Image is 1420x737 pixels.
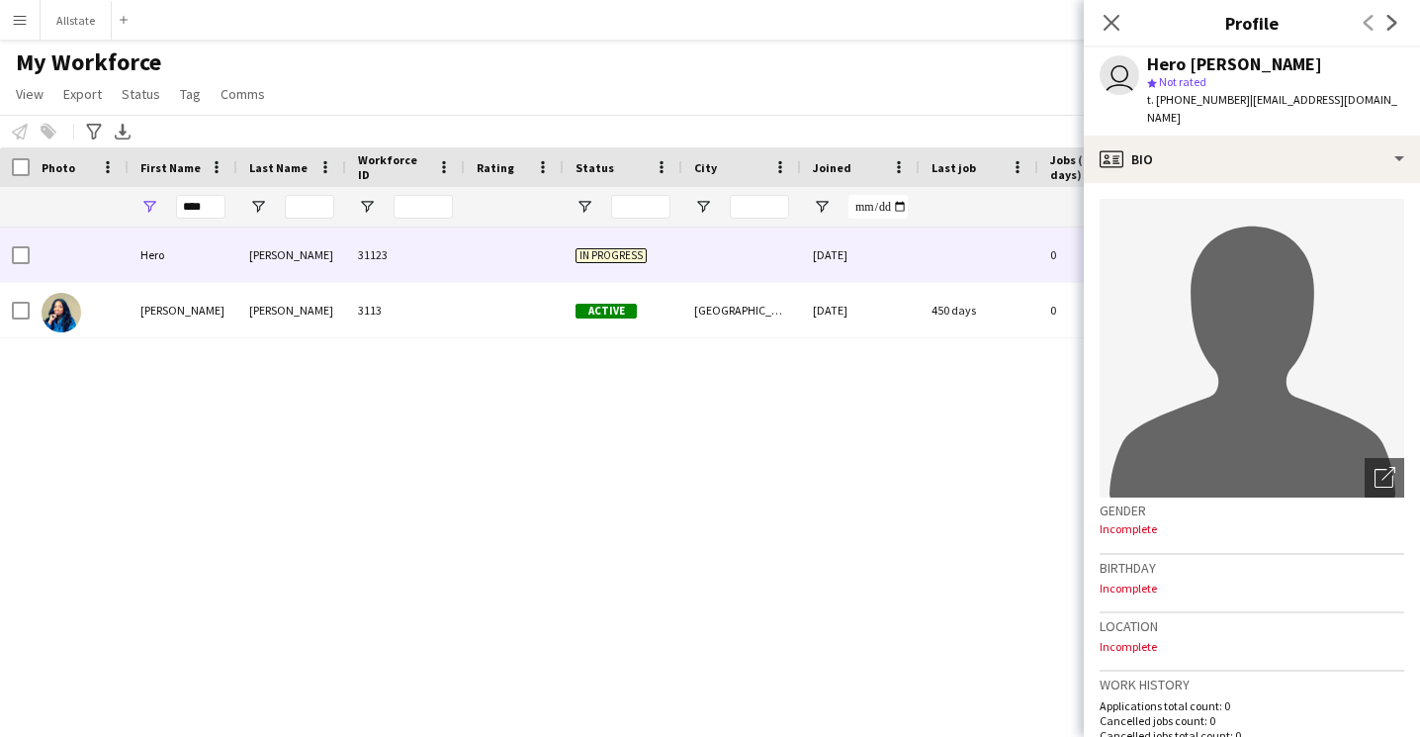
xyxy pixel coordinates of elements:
div: Open photos pop-in [1365,458,1404,498]
div: Hero [129,228,237,282]
div: [PERSON_NAME] [237,283,346,337]
div: 450 days [920,283,1038,337]
input: City Filter Input [730,195,789,219]
button: Open Filter Menu [358,198,376,216]
span: View [16,85,44,103]
p: Cancelled jobs count: 0 [1100,713,1404,728]
div: [PERSON_NAME] [129,283,237,337]
span: Jobs (last 90 days) [1050,152,1131,182]
span: Last Name [249,160,308,175]
span: In progress [576,248,647,263]
app-action-btn: Export XLSX [111,120,134,143]
span: Export [63,85,102,103]
span: First Name [140,160,201,175]
a: Tag [172,81,209,107]
div: [DATE] [801,228,920,282]
span: Rating [477,160,514,175]
div: 31123 [346,228,465,282]
p: Incomplete [1100,581,1404,596]
span: Joined [813,160,851,175]
h3: Birthday [1100,559,1404,577]
button: Open Filter Menu [140,198,158,216]
span: Tag [180,85,201,103]
span: Status [122,85,160,103]
a: Export [55,81,110,107]
span: t. [PHONE_NUMBER] [1147,92,1250,107]
app-action-btn: Advanced filters [82,120,106,143]
span: Not rated [1159,74,1206,89]
div: [PERSON_NAME] [237,228,346,282]
button: Open Filter Menu [249,198,267,216]
input: Joined Filter Input [848,195,908,219]
div: [GEOGRAPHIC_DATA] [682,283,801,337]
h3: Location [1100,617,1404,635]
div: 0 [1038,283,1167,337]
input: Last Name Filter Input [285,195,334,219]
input: First Name Filter Input [176,195,225,219]
button: Open Filter Menu [694,198,712,216]
input: Workforce ID Filter Input [394,195,453,219]
p: Applications total count: 0 [1100,698,1404,713]
span: Last job [932,160,976,175]
span: City [694,160,717,175]
h3: Gender [1100,502,1404,519]
span: Incomplete [1100,521,1157,536]
div: [DATE] [801,283,920,337]
input: Status Filter Input [611,195,670,219]
span: My Workforce [16,47,161,77]
h3: Profile [1084,10,1420,36]
span: Active [576,304,637,319]
a: Comms [213,81,273,107]
button: Open Filter Menu [813,198,831,216]
h3: Work history [1100,676,1404,693]
div: Hero [PERSON_NAME] [1147,55,1322,73]
p: Incomplete [1100,639,1404,654]
a: Status [114,81,168,107]
span: Comms [221,85,265,103]
div: 3113 [346,283,465,337]
img: Sheron Hibbert [42,293,81,332]
button: Open Filter Menu [576,198,593,216]
span: | [EMAIL_ADDRESS][DOMAIN_NAME] [1147,92,1397,125]
span: Status [576,160,614,175]
div: 0 [1038,228,1167,282]
span: Photo [42,160,75,175]
span: Workforce ID [358,152,429,182]
button: Allstate [41,1,112,40]
div: Bio [1084,136,1420,183]
a: View [8,81,51,107]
